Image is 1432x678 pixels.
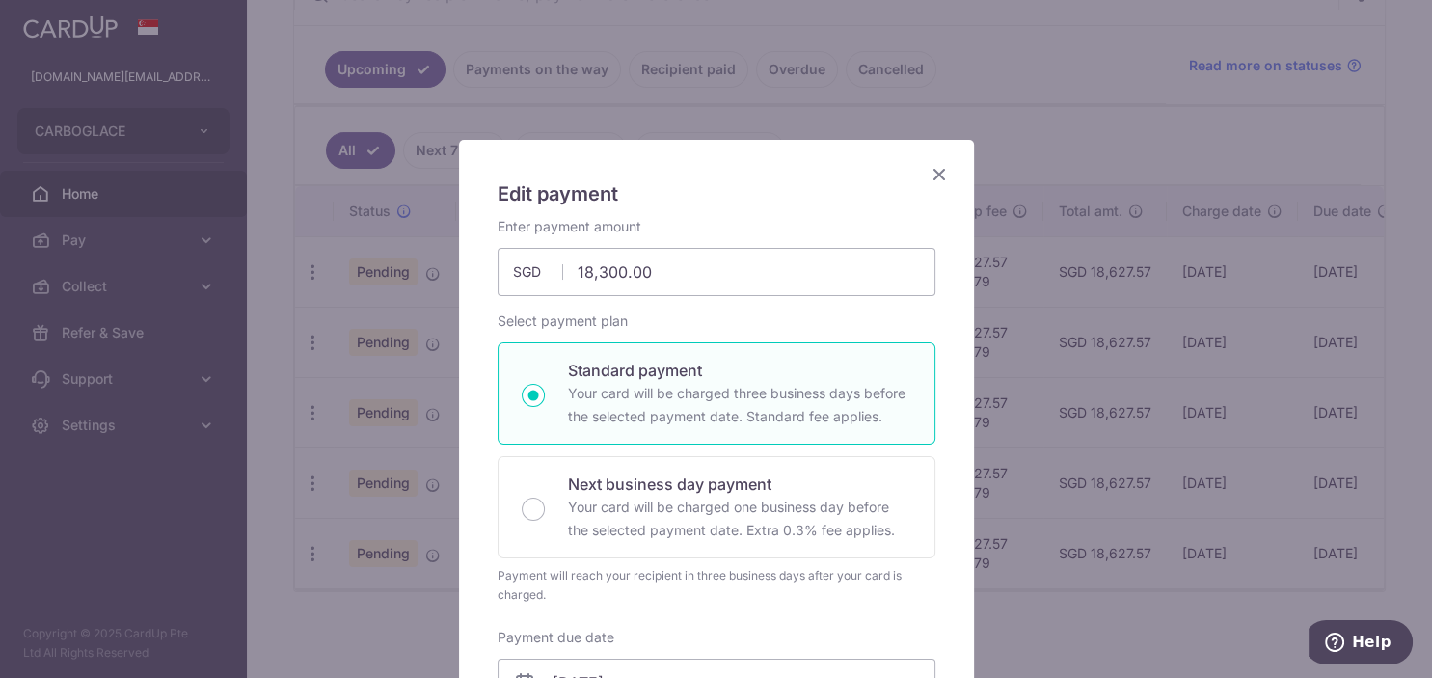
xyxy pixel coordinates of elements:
[513,262,563,282] span: SGD
[568,359,911,382] p: Standard payment
[498,248,935,296] input: 0.00
[568,473,911,496] p: Next business day payment
[498,628,614,647] label: Payment due date
[498,312,628,331] label: Select payment plan
[568,496,911,542] p: Your card will be charged one business day before the selected payment date. Extra 0.3% fee applies.
[568,382,911,428] p: Your card will be charged three business days before the selected payment date. Standard fee appl...
[498,178,935,209] h5: Edit payment
[928,163,951,186] button: Close
[498,217,641,236] label: Enter payment amount
[1309,620,1413,668] iframe: Opens a widget where you can find more information
[498,566,935,605] div: Payment will reach your recipient in three business days after your card is charged.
